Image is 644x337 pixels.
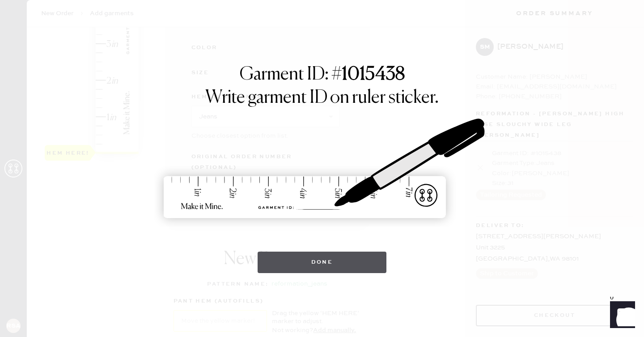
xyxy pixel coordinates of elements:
h1: Write garment ID on ruler sticker. [205,87,439,109]
iframe: Front Chat [602,297,640,335]
strong: 1015438 [342,66,405,84]
h1: Garment ID: # [240,64,405,87]
img: ruler-sticker-sharpie.svg [154,95,490,243]
button: Done [258,252,387,273]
